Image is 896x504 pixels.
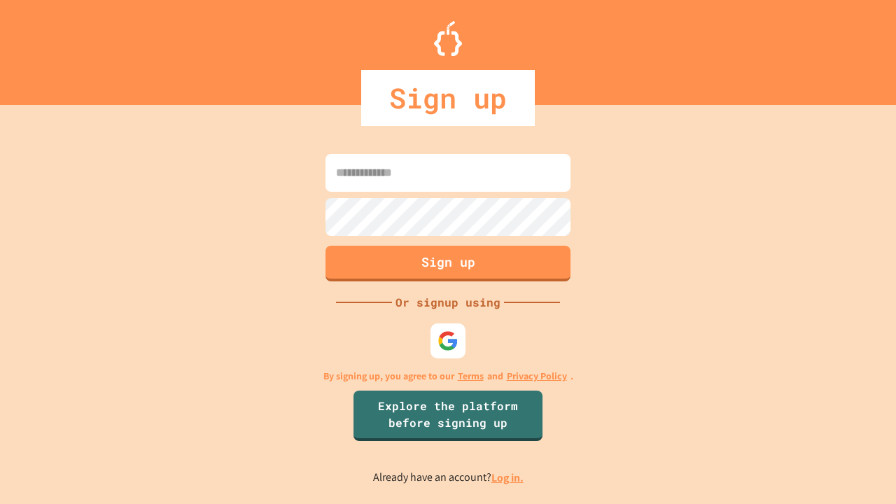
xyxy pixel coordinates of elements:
[323,369,573,384] p: By signing up, you agree to our and .
[437,330,458,351] img: google-icon.svg
[458,369,484,384] a: Terms
[507,369,567,384] a: Privacy Policy
[361,70,535,126] div: Sign up
[434,21,462,56] img: Logo.svg
[373,469,524,486] p: Already have an account?
[353,391,542,441] a: Explore the platform before signing up
[491,470,524,485] a: Log in.
[392,294,504,311] div: Or signup using
[325,246,570,281] button: Sign up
